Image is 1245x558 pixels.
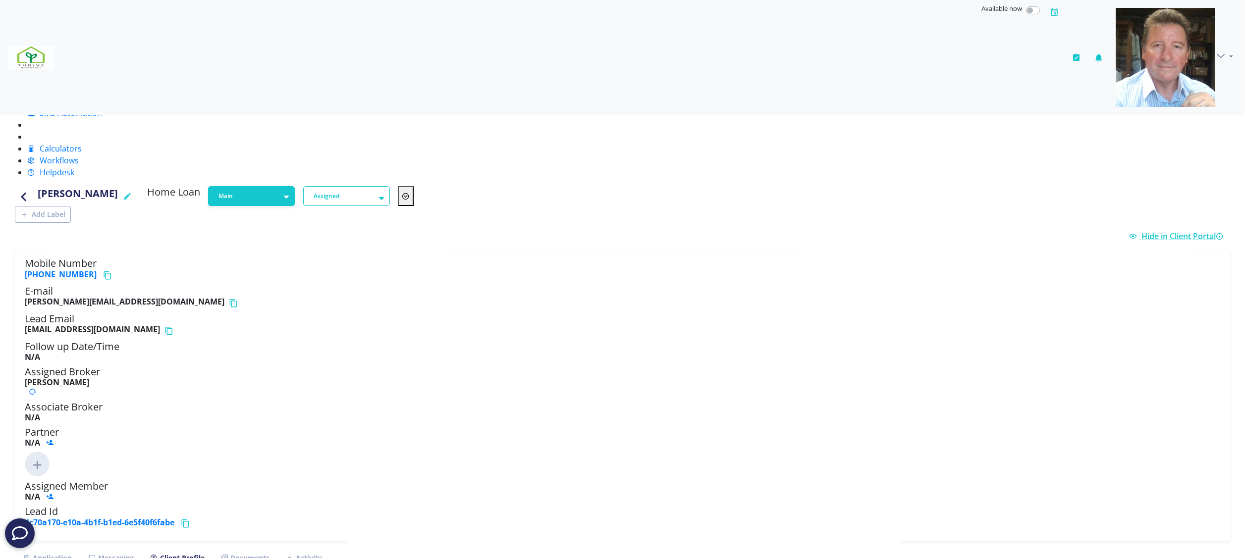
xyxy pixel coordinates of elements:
a: SMS Automation [27,107,102,118]
b: N/A [25,352,40,362]
a: Calculators [27,143,82,154]
span: Calculators [40,143,82,154]
b: N/A [25,437,40,448]
button: Copy email [228,297,242,309]
span: Workflows [40,155,79,166]
h5: Mobile Number [25,257,1220,281]
h5: Lead Id [25,506,1220,529]
a: 4c70a170-e10a-4b1f-b1ed-6e5f40f6fabe [25,517,174,528]
h5: E-mail [25,285,1220,309]
b: N/A [25,491,40,502]
b: [EMAIL_ADDRESS][DOMAIN_NAME] [25,325,160,337]
img: 05ee49a5-7a20-4666-9e8c-f1b57a6951a1-637908577730117354.png [1116,8,1215,107]
img: Click to add new member [25,452,50,476]
b: [PERSON_NAME][EMAIL_ADDRESS][DOMAIN_NAME] [25,297,224,309]
button: Add Label [15,206,71,223]
span: Available now [981,4,1022,13]
img: 7ef6f553-fa6a-4c30-bc82-24974be04ac6-637908507574932421.png [8,46,54,69]
button: Main [208,186,295,206]
a: [PHONE_NUMBER] [25,269,97,280]
h5: Associate Broker [25,401,1220,422]
span: Hide in Client Portal [1141,231,1226,242]
button: Assigned [303,186,390,206]
span: Follow up Date/Time [25,340,119,353]
button: Copy lead id [180,517,194,529]
b: N/A [25,412,40,423]
h5: Lead Email [25,313,1220,337]
button: Copy email [164,325,177,337]
h5: Assigned Broker [25,366,1220,397]
a: Hide in Client Portal [1129,231,1226,242]
span: Helpdesk [40,167,74,178]
b: [PERSON_NAME] [25,377,89,388]
a: Workflows [27,155,79,166]
a: Helpdesk [27,167,74,178]
h5: Home Loan [147,186,200,202]
h5: Partner [25,426,1220,448]
h4: [PERSON_NAME] [38,186,118,206]
button: Copy phone [103,269,116,281]
h5: Assigned Member [25,480,1220,502]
